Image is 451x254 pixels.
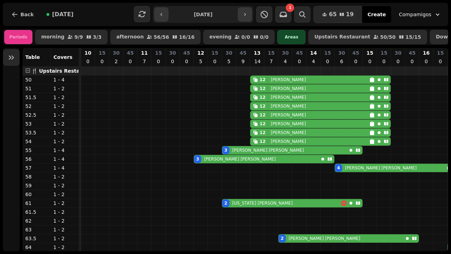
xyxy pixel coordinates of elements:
p: 15 [99,49,105,56]
p: 45 [296,49,303,56]
p: morning [41,34,64,40]
p: 0 [438,58,443,65]
p: 1 - 4 [53,76,76,83]
p: 55 [25,147,48,154]
p: 1 - 2 [53,173,76,180]
p: 1 - 2 [53,217,76,224]
span: Covers [54,54,73,60]
p: 0 [212,58,218,65]
p: 1 - 2 [53,208,76,216]
p: 12 [197,49,204,56]
button: evening0/00/0 [203,30,274,44]
p: 3 / 3 [93,35,102,40]
p: 0 [85,58,91,65]
p: 45 [352,49,359,56]
p: 1 - 2 [53,129,76,136]
p: [PERSON_NAME] [271,130,306,135]
button: morning9/93/3 [35,30,107,44]
p: 0 [381,58,387,65]
div: 12 [260,77,266,83]
p: 57 [25,164,48,171]
p: 58 [25,173,48,180]
p: [PERSON_NAME] [271,95,306,100]
p: 63.5 [25,235,48,242]
p: 15 [211,49,218,56]
p: 15 [268,49,274,56]
p: 53.5 [25,129,48,136]
p: [PERSON_NAME] [271,86,306,91]
p: 14 [254,58,260,65]
span: [DATE] [52,12,74,17]
p: 1 - 2 [53,244,76,251]
p: 56 / 56 [154,35,169,40]
p: 15 / 15 [406,35,421,40]
p: 63 [25,226,48,233]
p: 0 / 0 [260,35,269,40]
p: 1 - 2 [53,103,76,110]
p: 50 / 50 [380,35,396,40]
p: 15 [381,49,387,56]
p: 51 [25,85,48,92]
p: 11 [141,49,148,56]
p: 45 [127,49,134,56]
p: 14 [310,49,317,56]
p: 61.5 [25,208,48,216]
span: 1 [289,6,291,10]
p: [PERSON_NAME] [271,112,306,118]
p: 51.5 [25,94,48,101]
p: 30 [225,49,232,56]
p: [PERSON_NAME] [PERSON_NAME] [232,147,304,153]
p: 15 [366,49,373,56]
p: 30 [113,49,119,56]
p: 0 [184,58,190,65]
p: 50 [25,76,48,83]
span: 🍴 Upstairs Restaurant [31,68,95,74]
p: 30 [395,49,401,56]
p: 4 [311,58,316,65]
span: Create [367,12,386,17]
p: 59 [25,182,48,189]
p: 1 - 2 [53,226,76,233]
p: 62 [25,217,48,224]
p: 1 - 4 [53,147,76,154]
p: 0 [424,58,429,65]
p: 54 [25,138,48,145]
p: 0 [128,58,133,65]
p: 15 [437,49,444,56]
p: 64 [25,244,48,251]
div: 12 [260,139,266,144]
p: 0 [395,58,401,65]
button: afternoon56/5616/16 [110,30,200,44]
p: 30 [169,49,176,56]
span: Table [25,54,40,60]
p: 0 [156,58,161,65]
p: 10 [85,49,91,56]
p: afternoon [116,34,144,40]
div: 12 [260,112,266,118]
p: 15 [324,49,331,56]
p: 16 / 16 [179,35,194,40]
p: [PERSON_NAME] [PERSON_NAME] [289,236,360,241]
p: 0 [409,58,415,65]
p: 1 - 4 [53,164,76,171]
p: [US_STATE] [PERSON_NAME] [232,200,292,206]
p: 53 [25,120,48,127]
p: [PERSON_NAME] [271,139,306,144]
p: 0 [99,58,105,65]
p: [PERSON_NAME] [271,77,306,83]
p: 9 / 9 [74,35,83,40]
p: 1 - 2 [53,182,76,189]
div: 12 [260,103,266,109]
p: 2 [113,58,119,65]
div: 12 [260,95,266,100]
button: Expand sidebar [3,49,19,66]
p: 15 [155,49,162,56]
p: 61 [25,200,48,207]
span: 65 [329,12,336,17]
div: 2 [281,236,284,241]
p: 1 - 2 [53,235,76,242]
p: 0 [170,58,175,65]
span: Compamigos [399,11,431,18]
div: Periods [4,30,32,44]
p: 52.5 [25,111,48,119]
